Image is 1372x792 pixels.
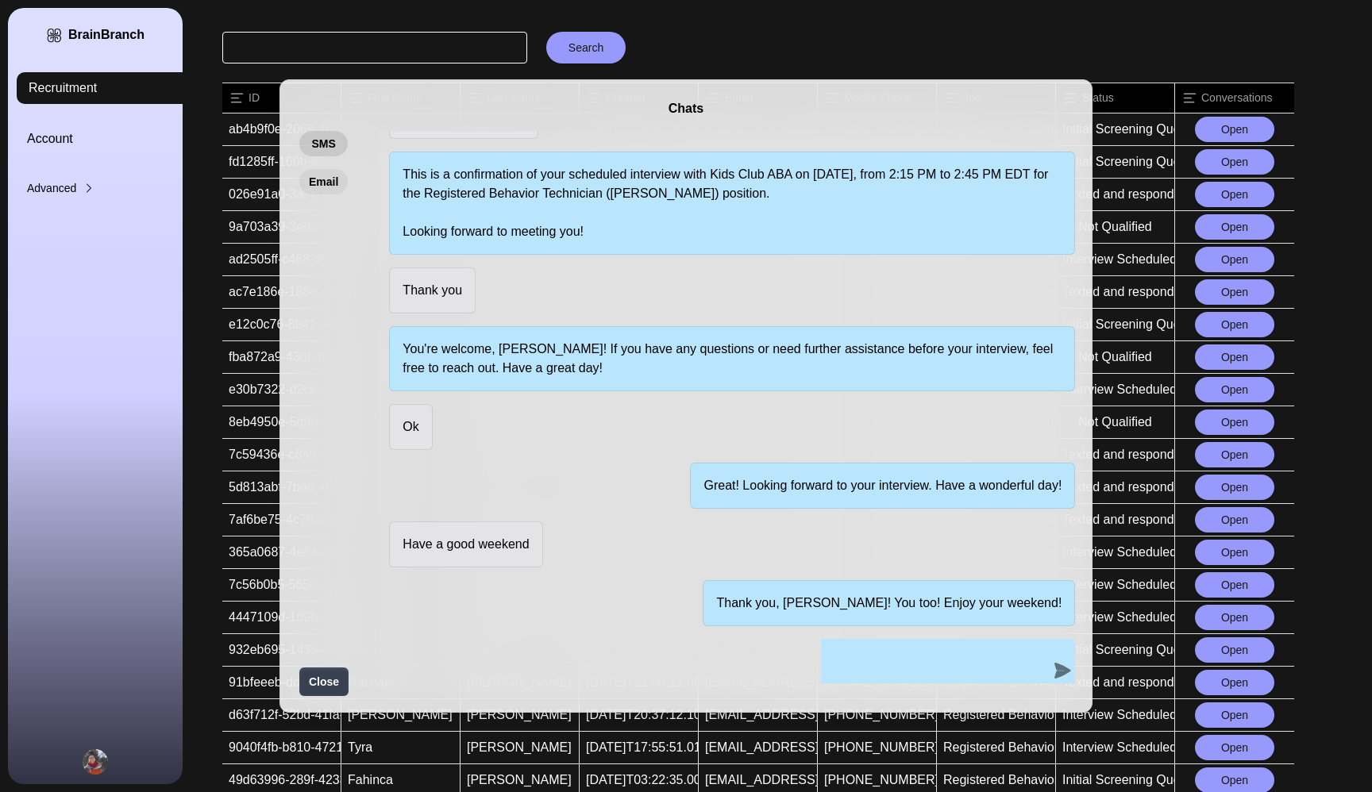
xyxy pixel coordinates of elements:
[389,404,432,450] div: Ok
[299,667,349,696] button: Close
[299,99,1073,118] h2: Chats
[389,267,476,313] div: Thank you
[389,326,1075,391] div: You're welcome, [PERSON_NAME]! If you have any questions or need further assistance before your i...
[389,152,1075,255] div: This is a confirmation of your scheduled interview with Kids Club ABA on [DATE], from 2:15 PM to ...
[389,521,542,567] div: Have a good weekend
[690,463,1075,509] div: Great! Looking forward to your interview. Have a wonderful day!
[299,131,348,156] button: SMS
[299,169,348,194] button: Email
[703,580,1075,626] div: Thank you, [PERSON_NAME]! You too! Enjoy your weekend!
